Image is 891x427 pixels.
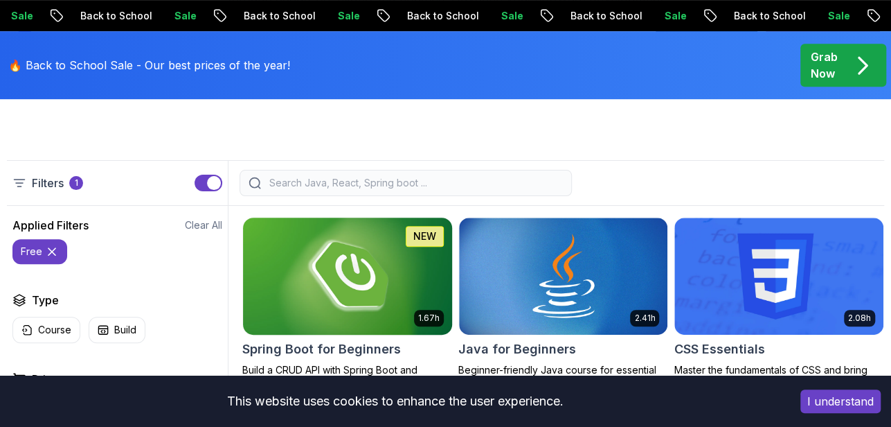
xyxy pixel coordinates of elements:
p: Beginner-friendly Java course for essential programming skills and application development [458,363,669,405]
div: This website uses cookies to enhance the user experience. [10,386,780,417]
p: Sale [162,9,206,23]
input: Search Java, React, Spring boot ... [267,176,563,190]
a: Spring Boot for Beginners card1.67hNEWSpring Boot for BeginnersBuild a CRUD API with Spring Boot ... [242,217,453,405]
h2: Type [32,292,59,308]
p: 2.41h [634,313,655,324]
p: 🔥 Back to School Sale - Our best prices of the year! [8,57,290,73]
button: Clear All [185,218,222,232]
p: Back to School [231,9,325,23]
h2: Applied Filters [12,217,89,234]
button: Course [12,317,80,343]
h2: Spring Boot for Beginners [242,340,401,359]
button: free [12,239,67,264]
img: Spring Boot for Beginners card [237,215,457,338]
p: Filters [32,175,64,191]
p: Back to School [395,9,489,23]
p: Grab Now [811,49,838,82]
img: CSS Essentials card [674,218,883,335]
p: Sale [325,9,370,23]
a: Java for Beginners card2.41hJava for BeginnersBeginner-friendly Java course for essential program... [458,217,669,405]
a: CSS Essentials card2.08hCSS EssentialsMaster the fundamentals of CSS and bring your websites to l... [674,217,884,391]
p: Course [38,323,71,337]
button: Build [89,317,145,343]
p: Back to School [68,9,162,23]
p: 2.08h [848,313,871,324]
p: Back to School [558,9,652,23]
p: 1 [75,177,78,189]
p: Master the fundamentals of CSS and bring your websites to life with style and structure. [674,363,884,391]
p: Back to School [721,9,816,23]
h2: CSS Essentials [674,340,764,359]
p: Sale [489,9,533,23]
p: NEW [413,229,436,243]
p: Sale [652,9,696,23]
p: 1.67h [418,313,440,324]
p: Sale [816,9,860,23]
p: Build [114,323,136,337]
h2: Price [32,371,59,387]
h2: Java for Beginners [458,340,576,359]
img: Java for Beginners card [459,218,668,335]
p: Build a CRUD API with Spring Boot and PostgreSQL database using Spring Data JPA and Spring AI [242,363,453,405]
button: Accept cookies [800,390,881,413]
p: free [21,245,42,259]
